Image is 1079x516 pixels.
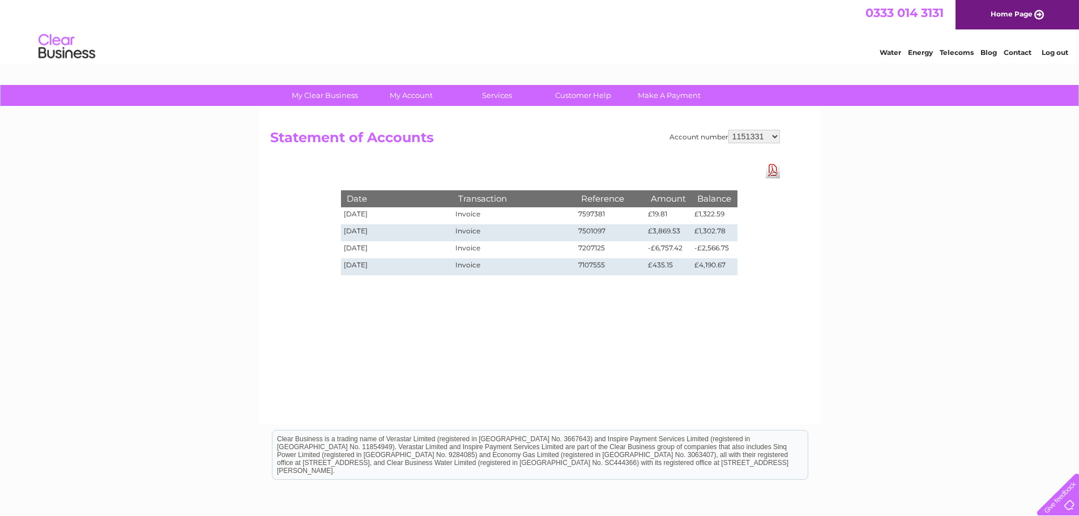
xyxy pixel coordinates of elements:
td: 7107555 [575,258,646,275]
td: £3,869.53 [645,224,692,241]
td: Invoice [453,241,575,258]
td: [DATE] [341,224,453,241]
div: Account number [669,130,780,143]
a: Customer Help [536,85,630,106]
td: Invoice [453,258,575,275]
td: [DATE] [341,258,453,275]
td: £1,302.78 [692,224,737,241]
th: Amount [645,190,692,207]
a: 0333 014 3131 [865,6,944,20]
h2: Statement of Accounts [270,130,780,151]
a: Download Pdf [766,162,780,178]
th: Transaction [453,190,575,207]
td: £19.81 [645,207,692,224]
a: Water [880,48,901,57]
td: Invoice [453,224,575,241]
a: My Account [364,85,458,106]
a: Make A Payment [622,85,716,106]
td: 7207125 [575,241,646,258]
a: My Clear Business [278,85,372,106]
td: £435.15 [645,258,692,275]
a: Services [450,85,544,106]
th: Reference [575,190,646,207]
a: Energy [908,48,933,57]
td: £1,322.59 [692,207,737,224]
td: [DATE] [341,241,453,258]
th: Balance [692,190,737,207]
td: 7501097 [575,224,646,241]
a: Blog [980,48,997,57]
a: Log out [1042,48,1068,57]
div: Clear Business is a trading name of Verastar Limited (registered in [GEOGRAPHIC_DATA] No. 3667643... [272,6,808,55]
td: £4,190.67 [692,258,737,275]
td: -£6,757.42 [645,241,692,258]
td: [DATE] [341,207,453,224]
th: Date [341,190,453,207]
td: Invoice [453,207,575,224]
a: Telecoms [940,48,974,57]
a: Contact [1004,48,1031,57]
td: 7597381 [575,207,646,224]
td: -£2,566.75 [692,241,737,258]
img: logo.png [38,29,96,64]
